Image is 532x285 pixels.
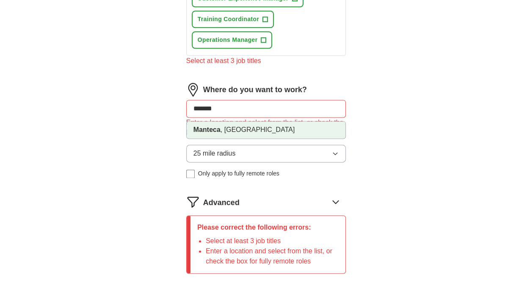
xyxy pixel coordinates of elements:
[186,170,195,178] input: Only apply to fully remote roles
[186,145,346,162] button: 25 mile radius
[187,121,346,138] li: , [GEOGRAPHIC_DATA]
[192,11,274,28] button: Training Coordinator
[186,56,346,66] div: Select at least 3 job titles
[206,246,339,266] li: Enter a location and select from the list, or check the box for fully remote roles
[197,222,339,233] p: Please correct the following errors:
[203,197,240,208] span: Advanced
[193,126,221,133] strong: Manteca
[186,83,200,96] img: location.png
[203,84,307,96] label: Where do you want to work?
[186,195,200,208] img: filter
[198,169,279,178] span: Only apply to fully remote roles
[198,15,259,24] span: Training Coordinator
[193,148,236,159] span: 25 mile radius
[186,118,346,138] div: Enter a location and select from the list, or check the box for fully remote roles
[206,236,339,246] li: Select at least 3 job titles
[198,36,258,44] span: Operations Manager
[192,31,273,49] button: Operations Manager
